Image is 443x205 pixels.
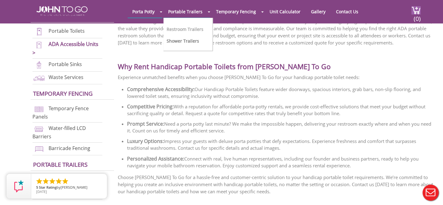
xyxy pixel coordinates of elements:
p: Experience unmatched benefits when you choose [PERSON_NAME] To Go for your handicap portable toil... [118,74,434,81]
img: portable-sinks-new.png [32,61,46,69]
a: Porta Potties [33,12,75,20]
img: JOHN to go [36,6,87,16]
img: water-filled%20barriers-new.png [32,125,46,133]
span: Star Rating [39,185,57,190]
span: (0) [413,10,421,23]
strong: Competitive Pricing: [127,103,174,110]
a: Portable trailers [33,161,87,168]
a: ADA Accessible Units > [32,40,98,56]
img: portable-toilets-new.png [32,27,46,36]
p: Choose [PERSON_NAME] To Go for a hassle-free and customer-centric solution to your handicap porta... [118,174,434,195]
li:  [36,178,43,185]
strong: Personalized Assistance: [127,155,184,162]
a: Gallery [306,6,330,18]
a: Portable Sinks [49,61,82,68]
img: chan-link-fencing-new.png [32,105,46,113]
img: waste-services-new.png [32,74,46,82]
a: Temporary Fencing [33,90,93,97]
li: With a reputation for affordable porta-potty rentals, we provide cost-effective solutions that me... [127,101,434,119]
li: Our Handicap Portable Toilets feature wider doorways, spacious interiors, grab bars, non-slip flo... [127,84,434,101]
li:  [42,178,49,185]
li: Need a porta potty last minute? We make the impossible happen, delivering your restroom exactly w... [127,119,434,136]
a: Portable Toilets [49,28,85,35]
span: [PERSON_NAME] [61,185,87,190]
a: Waste Services [49,74,83,81]
a: Porta Potty [128,6,159,18]
strong: Comprehensive Accessibility: [127,86,194,93]
img: ADA-units-new.png [32,41,46,49]
strong: Prompt Service: [127,120,164,127]
li:  [55,178,62,185]
a: Portable Trailers [164,6,207,18]
a: Barricade Fencing [49,145,90,152]
span: by [36,186,102,190]
p: When considering an ADA portable restroom rental, it’s important to note that while they may have... [118,18,434,46]
strong: Luxury Options: [127,138,164,144]
li: Connect with real, live human representatives, including our founder and business partners, ready... [127,153,434,171]
img: barricade-fencing-icon-new.png [32,145,46,153]
li: Impress your guests with deluxe porta potties that defy expectations. Experience freshness and co... [127,136,434,153]
a: Water-filled LCD Barriers [32,125,86,140]
img: Review Rating [13,180,25,192]
button: Live Chat [418,180,443,205]
a: Temporary Fence Panels [32,105,89,120]
li:  [62,178,69,185]
img: cart a [411,6,421,15]
a: Unit Calculator [265,6,305,18]
span: 5 [36,185,38,190]
h2: Why Rent Handicap Portable Toilets from [PERSON_NAME] To Go [118,52,434,71]
a: Temporary Fencing [211,6,261,18]
span: [DATE] [36,189,47,194]
li:  [49,178,56,185]
a: Contact Us [331,6,363,18]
